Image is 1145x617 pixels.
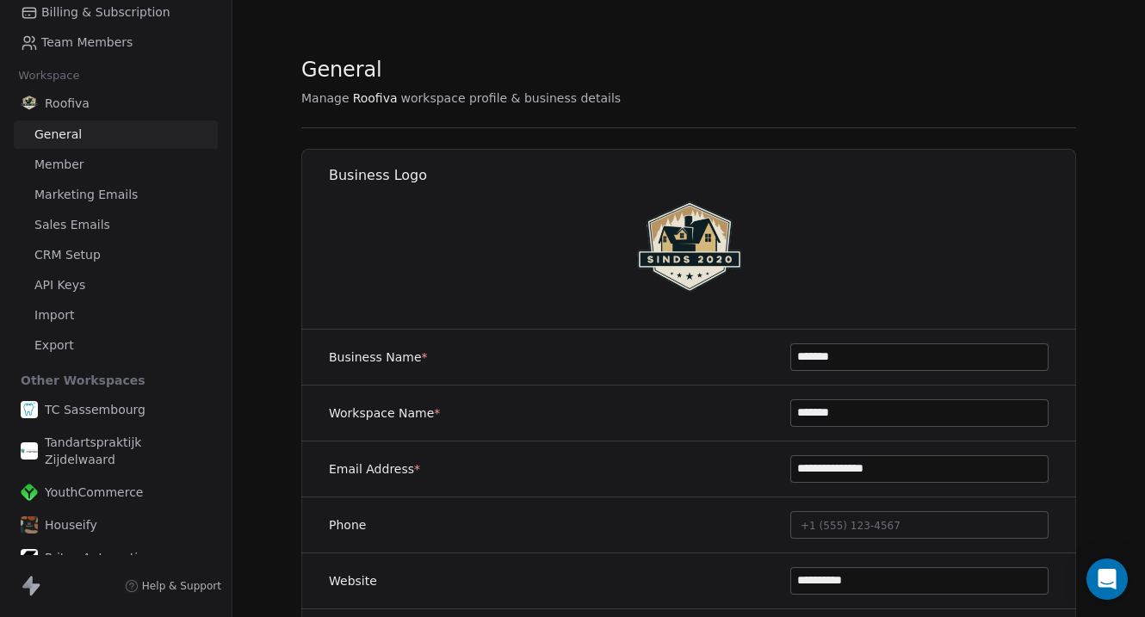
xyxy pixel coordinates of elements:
span: Manage [301,89,350,107]
a: Import [14,301,218,330]
span: Import [34,306,74,324]
span: Sales Emails [34,216,110,234]
span: Pritec Automation [45,549,153,566]
span: Team Members [41,34,133,52]
a: Help & Support [125,579,221,593]
span: YouthCommerce [45,484,143,501]
span: Member [34,156,84,174]
a: API Keys [14,271,218,299]
span: General [301,57,382,83]
img: Afbeelding1.png [21,516,38,534]
label: Website [329,572,377,589]
a: General [14,120,218,149]
span: Tandartspraktijk Zijdelwaard [45,434,211,468]
span: General [34,126,82,144]
img: cropped-favo.png [21,401,38,418]
span: Billing & Subscription [41,3,170,22]
span: Roofiva [353,89,398,107]
span: Marketing Emails [34,186,138,204]
label: Phone [329,516,366,534]
label: Workspace Name [329,404,440,422]
a: Export [14,331,218,360]
span: TC Sassembourg [45,401,145,418]
span: CRM Setup [34,246,101,264]
span: Workspace [11,63,87,89]
span: Houseify [45,516,97,534]
div: Open Intercom Messenger [1086,558,1128,600]
a: Member [14,151,218,179]
button: +1 (555) 123-4567 [790,511,1049,539]
img: b646f82e.png [21,549,38,566]
span: Roofiva [45,95,90,112]
h1: Business Logo [329,166,1077,185]
a: Sales Emails [14,211,218,239]
span: API Keys [34,276,85,294]
label: Business Name [329,349,428,366]
span: Export [34,336,74,355]
span: Help & Support [142,579,221,593]
a: Team Members [14,28,218,57]
label: Email Address [329,460,420,478]
span: Other Workspaces [14,367,152,394]
img: Roofiva%20logo%20flavicon.png [21,95,38,112]
a: Marketing Emails [14,181,218,209]
span: +1 (555) 123-4567 [801,520,901,532]
img: cropped-Favicon-Zijdelwaard.webp [21,442,38,460]
img: YC%20tumbnail%20flavicon.png [21,484,38,501]
img: Roofiva%20logo%20flavicon.png [634,195,745,305]
a: CRM Setup [14,241,218,269]
span: workspace profile & business details [401,89,622,107]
